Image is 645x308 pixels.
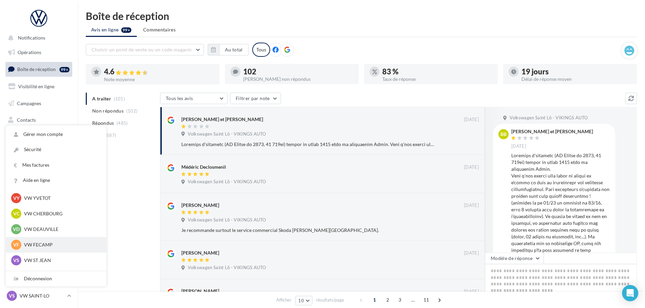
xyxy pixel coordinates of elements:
p: VW CHERBOURG [24,210,98,217]
span: Boîte de réception [17,66,56,72]
span: Commentaires [143,26,176,33]
p: VW YVETOT [24,195,98,202]
span: VS [9,292,15,299]
button: Choisir un point de vente ou un code magasin [86,44,204,55]
div: Déconnexion [6,271,106,286]
span: résultats/page [316,297,344,303]
button: Au total [219,44,249,55]
span: ... [408,294,418,305]
span: Volkswagen Saint Lô - VIKINGS AUTO [188,131,266,137]
span: VD [13,226,20,233]
a: Campagnes DataOnDemand [4,186,74,206]
span: Contacts [17,117,36,123]
span: 2 [382,294,393,305]
div: [PERSON_NAME] [181,250,219,256]
span: 3 [394,294,405,305]
span: (102) [126,108,138,114]
button: Au total [208,44,249,55]
div: 19 jours [521,68,631,75]
a: Mes factures [6,158,106,173]
span: Tous les avis [166,95,193,101]
span: [DATE] [464,289,479,295]
div: Médéric Declosmenil [181,164,226,170]
span: Opérations [18,49,41,55]
span: VF [13,241,19,248]
p: VW SAINT-LO [20,292,64,299]
div: Boîte de réception [86,11,637,21]
a: Campagnes [4,96,74,111]
span: Répondus [92,120,114,126]
span: Choisir un point de vente ou un code magasin [92,47,191,52]
div: [PERSON_NAME] [181,288,219,294]
button: 10 [295,296,312,305]
span: BB [500,131,507,138]
span: VC [13,210,20,217]
span: Visibilité en ligne [18,84,54,89]
span: 11 [421,294,432,305]
span: VY [13,195,20,202]
span: Afficher [276,297,291,303]
a: Boîte de réception99+ [4,62,74,76]
span: Campagnes [17,100,41,106]
span: Volkswagen Saint Lô - VIKINGS AUTO [188,217,266,223]
span: [DATE] [464,203,479,209]
div: Open Intercom Messenger [622,285,638,301]
span: Volkswagen Saint Lô - VIKINGS AUTO [510,115,588,121]
div: 99+ [59,67,70,72]
a: Sécurité [6,142,106,157]
span: [DATE] [511,143,526,149]
div: 4.6 [104,68,214,76]
div: Délai de réponse moyen [521,77,631,81]
button: Tous les avis [160,93,228,104]
a: VS VW SAINT-LO [5,289,72,302]
a: PLV et print personnalisable [4,163,74,183]
a: Aide en ligne [6,173,106,188]
span: Volkswagen Saint Lô - VIKINGS AUTO [188,265,266,271]
span: Notifications [18,35,45,41]
a: Calendrier [4,147,74,161]
p: VW ST JEAN [24,257,98,264]
span: 1 [369,294,380,305]
div: Je recommande surtout le service commercial Skoda [PERSON_NAME][GEOGRAPHIC_DATA]. [181,227,435,234]
button: Filtrer par note [230,93,281,104]
span: [DATE] [464,117,479,123]
a: Médiathèque [4,130,74,144]
span: (587) [105,133,117,138]
span: VS [13,257,19,264]
span: [DATE] [464,164,479,170]
div: Note moyenne [104,77,214,82]
div: 102 [243,68,353,75]
a: Opérations [4,45,74,60]
a: Contacts [4,113,74,127]
span: [DATE] [464,250,479,256]
div: Loremips d'sitametc (AD Elitse do 2873, 41 719ei) tempor in utlab 1415 etdo ma aliquaenim Admin. ... [181,141,435,148]
span: Non répondus [92,108,124,114]
p: VW DEAUVILLE [24,226,98,233]
div: [PERSON_NAME] et [PERSON_NAME] [181,116,263,123]
p: VW FECAMP [24,241,98,248]
span: 10 [298,298,304,303]
span: Volkswagen Saint Lô - VIKINGS AUTO [188,179,266,185]
div: [PERSON_NAME] non répondus [243,77,353,81]
div: [PERSON_NAME] et [PERSON_NAME] [511,129,593,134]
button: Modèle de réponse [485,253,544,264]
span: (485) [117,120,128,126]
div: Taux de réponse [382,77,492,81]
a: Gérer mon compte [6,127,106,142]
div: Tous [252,43,270,57]
div: [PERSON_NAME] [181,202,219,209]
a: Visibilité en ligne [4,79,74,94]
div: 83 % [382,68,492,75]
